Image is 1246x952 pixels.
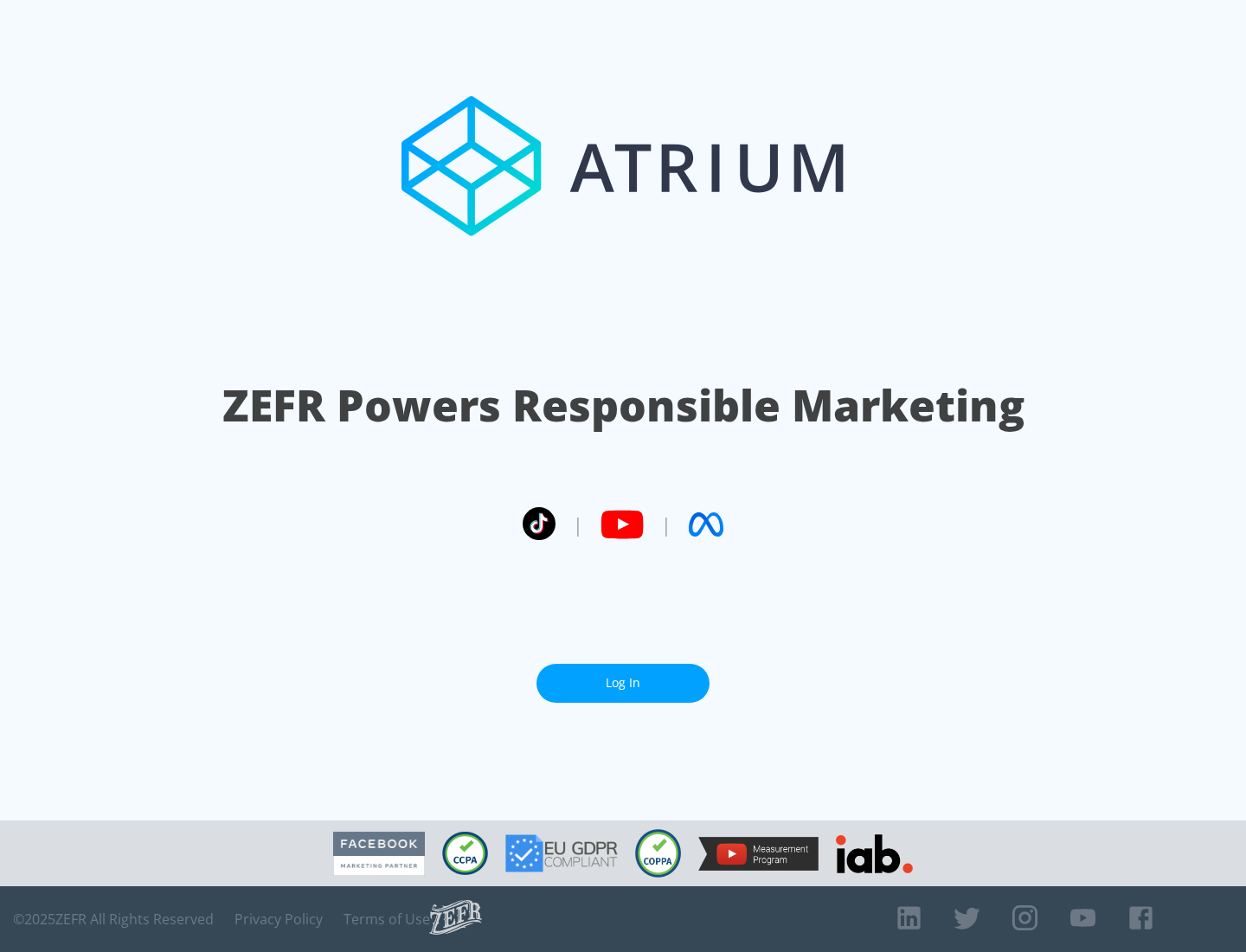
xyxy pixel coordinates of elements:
a: Privacy Policy [234,910,323,928]
img: COPPA Compliant [635,829,681,878]
img: IAB [836,834,913,873]
a: Log In [536,664,710,703]
a: Terms of Use [344,910,430,928]
img: Facebook Marketing Partner [333,832,425,876]
h1: ZEFR Powers Responsible Marketing [222,376,1024,435]
img: YouTube Measurement Program [698,837,819,871]
span: | [573,511,583,537]
img: GDPR Compliant [505,834,618,872]
span: | [661,511,671,537]
img: CCPA Compliant [442,832,488,875]
span: © 2025 ZEFR All Rights Reserved [13,910,214,928]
